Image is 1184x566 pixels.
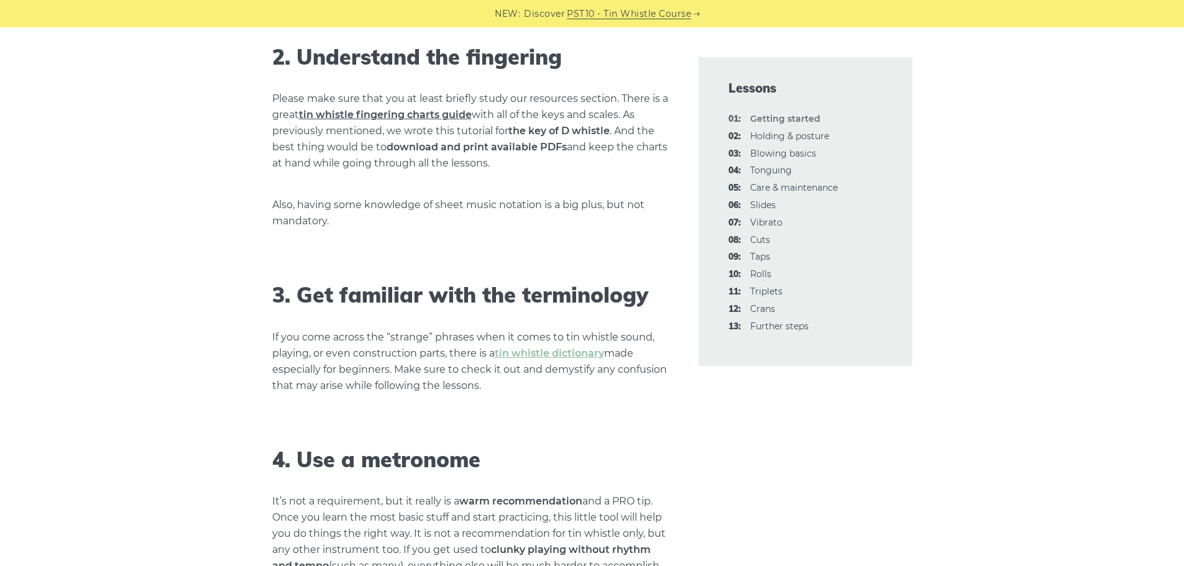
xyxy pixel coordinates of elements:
h2: 3. Get familiar with the terminology [272,283,669,308]
a: 10:Rolls [750,268,771,280]
a: 04:Tonguing [750,165,792,176]
a: 02:Holding & posture [750,130,829,142]
a: 08:Cuts [750,234,770,245]
span: 13: [728,319,741,334]
span: 01: [728,112,741,127]
a: 07:Vibrato [750,217,782,228]
span: 07: [728,216,741,231]
span: NEW: [495,7,520,21]
a: tin whistle fingering charts guide [299,109,472,121]
a: 11:Triplets [750,286,782,297]
a: tin whistle dictionary [495,347,604,359]
span: 10: [728,267,741,282]
span: 11: [728,285,741,299]
span: Discover [524,7,565,21]
p: If you come across the “strange” phrases when it comes to tin whistle sound, playing, or even con... [272,329,669,394]
h2: 4. Use a metronome [272,447,669,473]
a: 05:Care & maintenance [750,182,838,193]
span: 06: [728,198,741,213]
span: 04: [728,163,741,178]
span: 02: [728,129,741,144]
a: 12:Crans [750,303,775,314]
span: Lessons [728,80,883,97]
span: 08: [728,233,741,248]
p: Please make sure that you at least briefly study our resources section. There is a great with all... [272,91,669,171]
a: 03:Blowing basics [750,148,816,159]
span: 05: [728,181,741,196]
a: 06:Slides [750,199,776,211]
strong: download and print available PDFs [387,141,567,153]
a: 13:Further steps [750,321,809,332]
strong: warm recommendation [459,495,582,507]
a: 09:Taps [750,251,770,262]
span: 09: [728,250,741,265]
strong: Getting started [750,113,820,124]
span: 12: [728,302,741,317]
strong: the key of D whistle [508,125,610,137]
a: PST10 - Tin Whistle Course [567,7,691,21]
h2: 2. Understand the fingering [272,45,669,70]
p: Also, having some knowledge of sheet music notation is a big plus, but not mandatory. [272,197,669,229]
span: 03: [728,147,741,162]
